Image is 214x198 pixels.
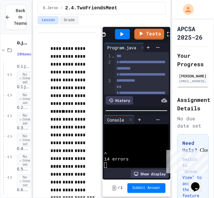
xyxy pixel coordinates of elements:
h1: APCSA 2025-26 [177,24,209,41]
div: 1 [104,53,112,59]
span: 0.Jeroo [43,6,58,11]
span: 0.1.JerooPlayground [17,85,30,90]
div: Program.java [104,44,139,51]
span: No time set [17,113,35,127]
iframe: chat widget [189,174,208,192]
button: Lesson [38,16,59,24]
div: Console [104,117,127,123]
span: No time set [17,154,35,168]
button: Submit Answer [127,183,165,193]
span: 14 errors [104,157,129,162]
iframe: chat widget [164,148,208,173]
span: / [61,6,63,11]
div: 3 [104,78,112,96]
button: Back to Teams [5,4,26,30]
div: Program.java [104,43,147,52]
button: Grade [60,16,78,24]
span: / [118,186,120,190]
span: ^ [104,151,107,157]
span: 0.2.Diagonal [17,105,30,110]
span: Submit Answer [132,186,161,190]
h2: Your Progress [177,51,209,68]
h2: Assignment Details [177,96,209,112]
div: [EMAIL_ADDRESS][DOMAIN_NAME] [179,79,207,83]
span: No time set [17,174,35,188]
span: 0.5.Bowling [17,167,30,172]
div: [PERSON_NAME] [179,73,207,79]
div: My Account [177,2,195,16]
div: Chat with us now!Close [2,2,42,38]
div: 2 [104,59,112,78]
a: Tests [134,29,164,40]
span: 0.4.MoveBackward [17,146,30,151]
span: - [112,185,117,191]
div: No due date set [177,115,209,129]
span: No time set [17,133,35,147]
div: Show display [131,170,169,178]
span: 0.Jeroo [17,40,30,46]
span: No time set [17,72,35,86]
div: History [106,96,133,105]
div: Console [104,115,135,124]
span: 2.4.TwoFriendsMeet [65,5,117,12]
span: 0.3.LetterH [17,126,30,131]
span: 0.6.PlantCross [17,187,30,193]
span: 19 items [17,52,32,56]
span: 1 [120,186,123,190]
h3: Need Help? [182,139,203,154]
span: No time set [17,92,35,106]
span: Fold line [112,54,115,58]
span: Back to Teams [14,8,27,27]
span: 0.1.JerooIntro [17,64,30,69]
